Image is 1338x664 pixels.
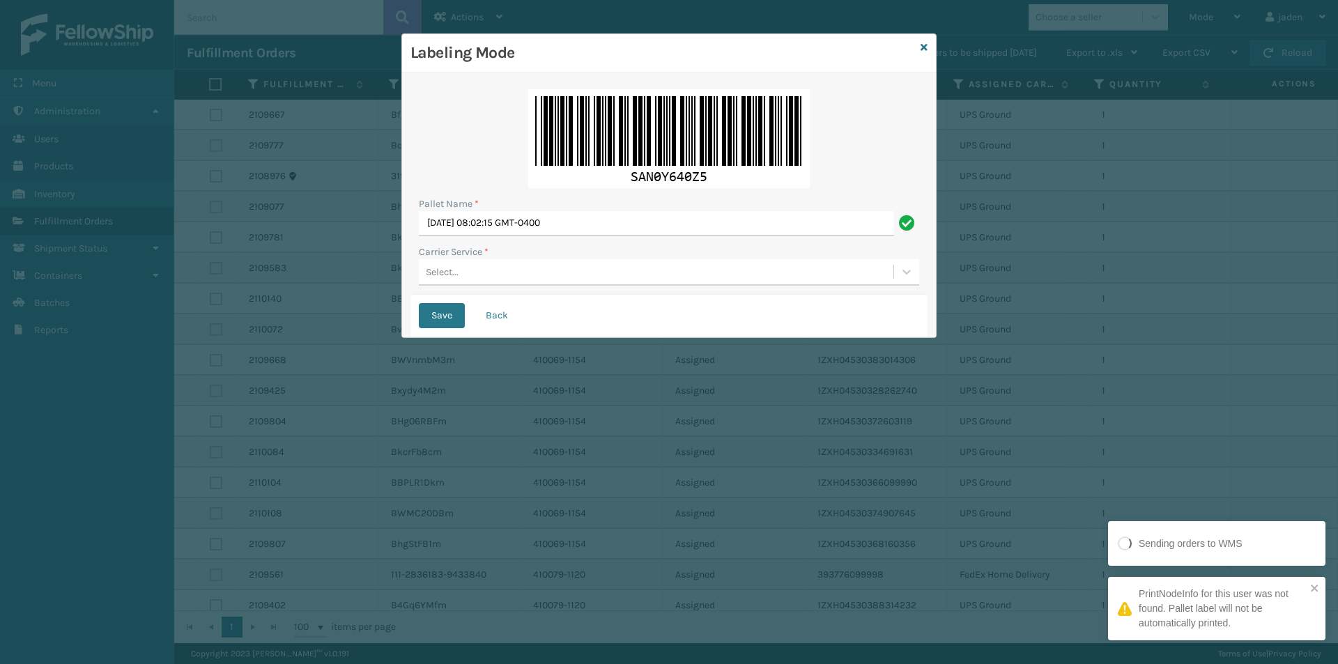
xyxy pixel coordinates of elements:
[473,303,521,328] button: Back
[410,43,915,63] h3: Labeling Mode
[1139,536,1243,551] div: Sending orders to WMS
[419,245,489,259] label: Carrier Service
[1139,587,1306,631] div: PrintNodeInfo for this user was not found. Pallet label will not be automatically printed.
[419,196,479,211] label: Pallet Name
[419,303,465,328] button: Save
[1310,582,1320,596] button: close
[528,89,810,188] img: eUpfQAAAAASUVORK5CYII=
[426,265,459,279] div: Select...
